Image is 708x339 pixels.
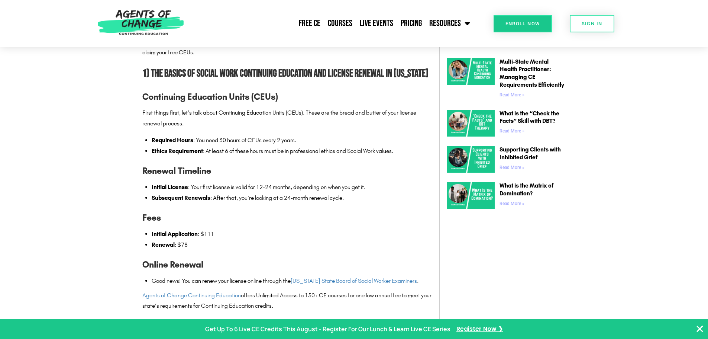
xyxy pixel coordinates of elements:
li: : At least 6 of these hours must be in professional ethics and Social Work values. [152,146,431,157]
li: : Your first license is valid for 12-24 months, depending on when you get it. [152,182,431,193]
img: “Check the Facts” and DBT [447,110,495,137]
a: Resources [426,14,474,33]
a: What is the Matrix of Domination? [500,182,553,197]
img: Multi-State Mental Health Continuing Education [447,58,495,85]
a: Read more about What is the “Check the Facts” Skill with DBT? [500,128,524,134]
a: Free CE [295,14,324,33]
a: Read more about What is the Matrix of Domination? [500,201,524,206]
span: Enroll Now [505,21,540,26]
a: SIGN IN [570,15,614,32]
strong: Initial Application [152,230,198,237]
h3: Continuing Education Units (CEUs) [142,90,431,104]
span: SIGN IN [582,21,602,26]
a: Register Now ❯ [456,324,503,335]
li: : After that, you’re looking at a 24-month renewal cycle. [152,193,431,204]
p: First things first, let’s talk about Continuing Education Units (CEUs). These are the bread and b... [142,108,431,129]
img: What Is the Matrix of Domination [447,182,495,209]
li: : $111 [152,229,431,240]
a: [US_STATE] State Board of Social Worker Examiners [291,277,417,284]
a: Multi-State Mental Health Practitioner: Managing CE Requirements Efficiently [500,58,564,88]
h3: Online Renewal [142,258,431,272]
li: : You need 30 hours of CEUs every 2 years. [152,135,431,146]
a: Read more about Supporting Clients with Inhibited Grief [500,165,524,170]
strong: Initial License [152,183,188,191]
p: Get Up To 6 Live CE Credits This August - Register For Our Lunch & Learn Live CE Series [205,324,450,335]
nav: Menu [188,14,474,33]
li: Good news! You can renew your license online through the . [152,276,431,287]
a: Pricing [397,14,426,33]
a: Courses [324,14,356,33]
a: Read more about Multi-State Mental Health Practitioner: Managing CE Requirements Efficiently [500,92,524,97]
strong: Ethics Requirement [152,147,203,154]
h2: 1) The Basics of Social Work Continuing Education and License Renewal in [US_STATE] [142,65,431,82]
h3: Fees [142,211,431,225]
a: Live Events [356,14,397,33]
h3: Renewal Timeline [142,164,431,178]
strong: Subsequent Renewals [152,194,210,201]
a: Supporting Clients with Inhibited Grief [500,146,561,161]
a: Enroll Now [494,15,552,32]
a: What is the “Check the Facts” Skill with DBT? [500,110,559,125]
button: Close Banner [695,324,704,333]
a: Multi-State Mental Health Continuing Education [447,58,495,100]
p: We’ve helped thousands of Social Workers with Continuing Education, about Agents of Change and cl... [142,37,431,58]
li: : $78 [152,240,431,250]
a: Agents of Change Continuing Education [142,292,241,299]
strong: Renewal [152,241,175,248]
p: offers Unlimited Access to 150+ CE courses for one low annual fee to meet your state’s requiremen... [142,290,431,312]
strong: Required Hours [152,137,193,144]
img: Supporting Clients with Inhibited Grief [447,146,495,173]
